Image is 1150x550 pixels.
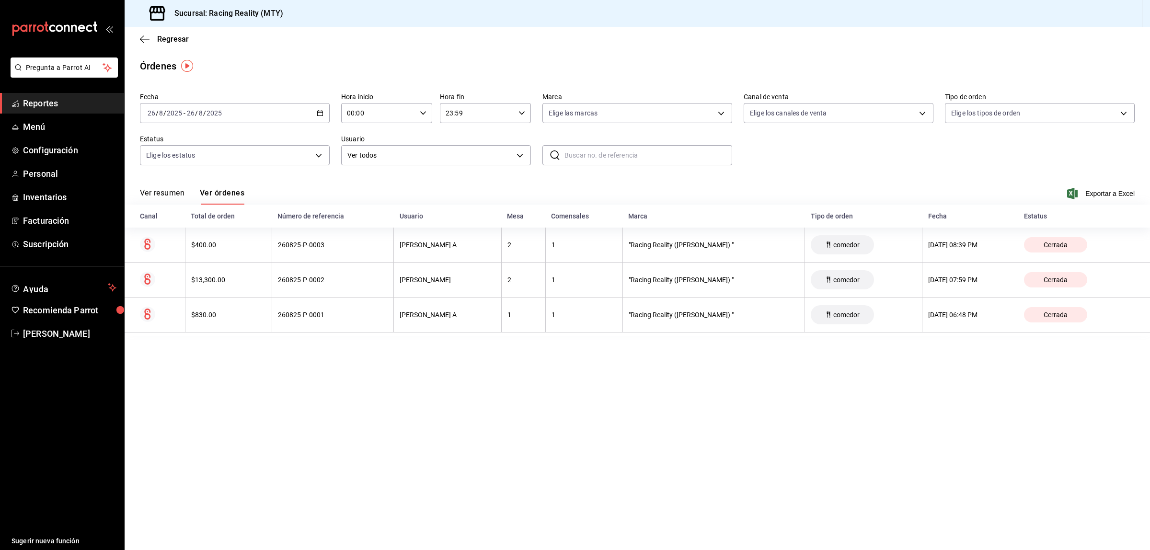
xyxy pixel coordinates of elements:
span: Personal [23,167,116,180]
div: Fecha [928,212,1012,220]
span: Sugerir nueva función [11,536,116,546]
div: Órdenes [140,59,176,73]
span: Cerrada [1040,311,1071,319]
div: 2 [507,276,540,284]
span: Cerrada [1040,241,1071,249]
div: Número de referencia [277,212,388,220]
span: Configuración [23,144,116,157]
div: 260825-P-0001 [278,311,388,319]
span: Ver todos [347,150,513,160]
input: -- [147,109,156,117]
label: Fecha [140,93,330,100]
h3: Sucursal: Racing Reality (MTY) [167,8,283,19]
div: Estatus [1024,212,1135,220]
span: Elige las marcas [549,108,598,118]
div: Tipo de orden [811,212,917,220]
input: -- [186,109,195,117]
button: open_drawer_menu [105,25,113,33]
span: Elige los tipos de orden [951,108,1020,118]
div: [DATE] 07:59 PM [928,276,1012,284]
div: 1 [552,311,617,319]
div: "Racing Reality ([PERSON_NAME]) " [629,276,799,284]
span: Regresar [157,34,189,44]
span: / [203,109,206,117]
span: comedor [829,241,863,249]
div: Mesa [507,212,540,220]
label: Marca [542,93,732,100]
div: Marca [628,212,799,220]
span: comedor [829,276,863,284]
label: Hora inicio [341,93,432,100]
div: [DATE] 06:48 PM [928,311,1012,319]
label: Hora fin [440,93,531,100]
div: Usuario [400,212,496,220]
span: Pregunta a Parrot AI [26,63,103,73]
span: Inventarios [23,191,116,204]
button: Regresar [140,34,189,44]
div: 1 [552,276,617,284]
input: Buscar no. de referencia [564,146,732,165]
button: Exportar a Excel [1069,188,1135,199]
input: ---- [206,109,222,117]
span: Facturación [23,214,116,227]
span: [PERSON_NAME] [23,327,116,340]
label: Estatus [140,136,330,142]
div: $830.00 [191,311,266,319]
span: / [195,109,198,117]
span: / [156,109,159,117]
button: Ver resumen [140,188,184,205]
a: Pregunta a Parrot AI [7,69,118,80]
div: $13,300.00 [191,276,266,284]
label: Canal de venta [744,93,933,100]
div: [PERSON_NAME] A [400,241,495,249]
span: Recomienda Parrot [23,304,116,317]
button: Ver órdenes [200,188,244,205]
div: 1 [507,311,540,319]
input: -- [159,109,163,117]
div: Canal [140,212,179,220]
div: 1 [552,241,617,249]
div: [DATE] 08:39 PM [928,241,1012,249]
div: Total de orden [191,212,266,220]
div: "Racing Reality ([PERSON_NAME]) " [629,241,799,249]
span: Cerrada [1040,276,1071,284]
input: ---- [166,109,183,117]
div: $400.00 [191,241,266,249]
div: 2 [507,241,540,249]
span: Elige los estatus [146,150,195,160]
span: - [184,109,185,117]
div: Comensales [551,212,617,220]
div: navigation tabs [140,188,244,205]
span: / [163,109,166,117]
span: Reportes [23,97,116,110]
div: 260825-P-0003 [278,241,388,249]
div: "Racing Reality ([PERSON_NAME]) " [629,311,799,319]
label: Usuario [341,136,531,142]
span: Ayuda [23,282,104,293]
span: Menú [23,120,116,133]
span: Suscripción [23,238,116,251]
input: -- [198,109,203,117]
span: Elige los canales de venta [750,108,827,118]
span: comedor [829,311,863,319]
div: [PERSON_NAME] [400,276,495,284]
label: Tipo de orden [945,93,1135,100]
div: 260825-P-0002 [278,276,388,284]
div: [PERSON_NAME] A [400,311,495,319]
button: Pregunta a Parrot AI [11,57,118,78]
img: Tooltip marker [181,60,193,72]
